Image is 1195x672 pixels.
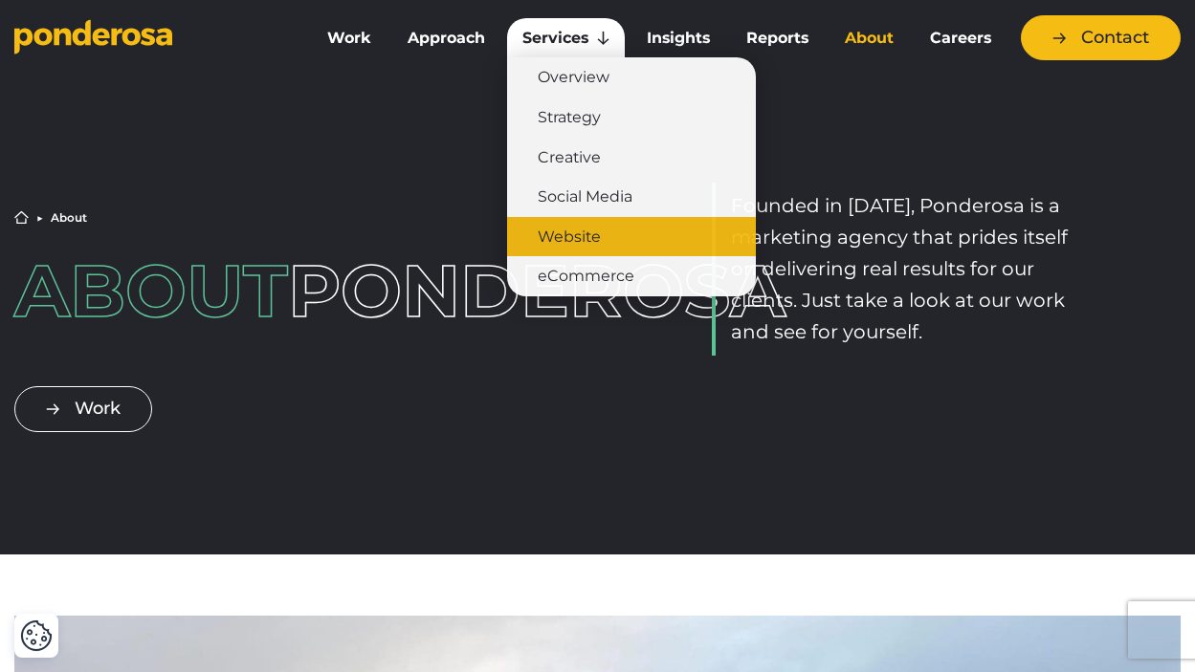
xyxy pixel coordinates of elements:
[507,138,756,178] a: Creative
[20,619,53,652] button: Cookie Settings
[14,247,288,335] span: About
[507,217,756,257] a: Website
[632,18,724,58] a: Insights
[1021,15,1181,60] a: Contact
[14,255,483,328] h1: Ponderosa
[507,57,756,98] a: Overview
[20,619,53,652] img: Revisit consent button
[507,177,756,217] a: Social Media
[393,18,499,58] a: Approach
[14,19,284,57] a: Go to homepage
[830,18,908,58] a: About
[916,18,1006,58] a: Careers
[507,18,624,58] a: Services
[507,256,756,296] a: eCommerce
[14,386,152,431] a: Work
[36,212,43,224] li: ▶︎
[51,212,87,224] li: About
[14,210,29,225] a: Home
[731,190,1081,348] p: Founded in [DATE], Ponderosa is a marketing agency that prides itself on delivering real results ...
[732,18,823,58] a: Reports
[507,98,756,138] a: Strategy
[313,18,386,58] a: Work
